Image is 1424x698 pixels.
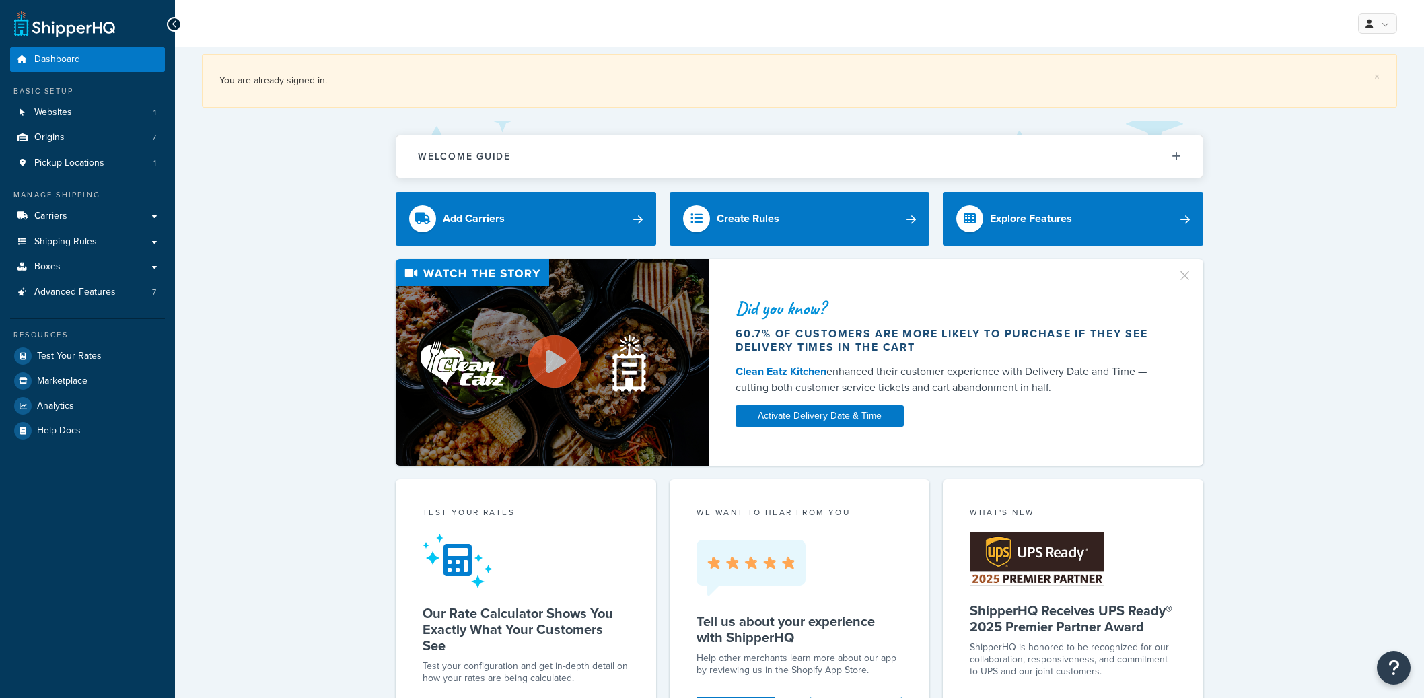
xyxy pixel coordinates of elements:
[10,344,165,368] a: Test Your Rates
[697,652,903,676] p: Help other merchants learn more about our app by reviewing us in the Shopify App Store.
[34,236,97,248] span: Shipping Rules
[736,363,1161,396] div: enhanced their customer experience with Delivery Date and Time — cutting both customer service ti...
[37,425,81,437] span: Help Docs
[34,54,80,65] span: Dashboard
[153,107,156,118] span: 1
[10,280,165,305] a: Advanced Features7
[34,158,104,169] span: Pickup Locations
[10,329,165,341] div: Resources
[970,641,1176,678] p: ShipperHQ is honored to be recognized for our collaboration, responsiveness, and commitment to UP...
[10,280,165,305] li: Advanced Features
[10,204,165,229] a: Carriers
[970,602,1176,635] h5: ShipperHQ Receives UPS Ready® 2025 Premier Partner Award
[736,363,826,379] a: Clean Eatz Kitchen
[10,125,165,150] li: Origins
[1377,651,1411,685] button: Open Resource Center
[418,151,511,162] h2: Welcome Guide
[697,506,903,518] p: we want to hear from you
[153,158,156,169] span: 1
[10,369,165,393] a: Marketplace
[423,506,629,522] div: Test your rates
[1374,71,1380,82] a: ×
[396,259,709,466] img: Video thumbnail
[34,261,61,273] span: Boxes
[396,135,1203,178] button: Welcome Guide
[34,287,116,298] span: Advanced Features
[10,125,165,150] a: Origins7
[10,254,165,279] a: Boxes
[34,132,65,143] span: Origins
[423,605,629,654] h5: Our Rate Calculator Shows You Exactly What Your Customers See
[37,400,74,412] span: Analytics
[37,351,102,362] span: Test Your Rates
[717,209,779,228] div: Create Rules
[736,299,1161,318] div: Did you know?
[396,192,656,246] a: Add Carriers
[34,211,67,222] span: Carriers
[736,327,1161,354] div: 60.7% of customers are more likely to purchase if they see delivery times in the cart
[423,660,629,685] div: Test your configuration and get in-depth detail on how your rates are being calculated.
[152,132,156,143] span: 7
[10,100,165,125] a: Websites1
[10,230,165,254] a: Shipping Rules
[10,100,165,125] li: Websites
[10,189,165,201] div: Manage Shipping
[670,192,930,246] a: Create Rules
[970,506,1176,522] div: What's New
[152,287,156,298] span: 7
[443,209,505,228] div: Add Carriers
[219,71,1380,90] div: You are already signed in.
[10,85,165,97] div: Basic Setup
[736,405,904,427] a: Activate Delivery Date & Time
[10,394,165,418] a: Analytics
[10,419,165,443] a: Help Docs
[697,613,903,645] h5: Tell us about your experience with ShipperHQ
[34,107,72,118] span: Websites
[10,151,165,176] li: Pickup Locations
[10,47,165,72] a: Dashboard
[37,376,87,387] span: Marketplace
[10,151,165,176] a: Pickup Locations1
[990,209,1072,228] div: Explore Features
[943,192,1203,246] a: Explore Features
